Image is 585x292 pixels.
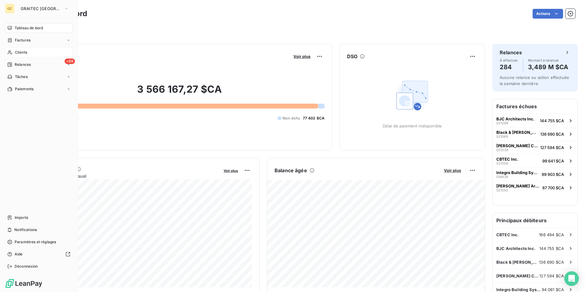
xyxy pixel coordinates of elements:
span: Paramètres et réglages [15,239,56,245]
span: 021292 [496,188,508,192]
span: 136 690 $CA [540,132,564,137]
span: Clients [15,50,27,55]
span: +99 [65,59,75,64]
h6: Principaux débiteurs [493,213,577,228]
span: 166 494 $CA [539,232,564,237]
span: Aide [15,251,23,257]
span: 89 903 $CA [542,172,564,177]
h2: 3 566 167,27 $CA [34,83,324,101]
span: BJC Architects Inc. [496,116,534,121]
h6: Factures échues [493,99,577,114]
span: Tableau de bord [15,25,43,31]
span: 127 594 $CA [540,145,564,150]
span: 127 594 $CA [539,273,564,278]
button: Actions [533,9,563,19]
a: Aide [5,249,73,259]
span: Tâches [15,74,28,80]
span: 87 700 $CA [542,185,564,190]
span: 021356 [496,162,508,165]
a: Factures [5,35,73,45]
span: Black & [PERSON_NAME] [496,260,539,265]
span: Montant à relancer [528,59,569,62]
img: Empty state [393,76,432,115]
h6: DSO [347,53,357,60]
a: Paramètres et réglages [5,237,73,247]
span: Aucune relance ou action effectuée la semaine dernière. [500,75,569,86]
span: CBTEC Inc. [496,157,518,162]
span: 99 641 $CA [542,158,564,163]
span: Paiements [15,86,34,92]
span: Imports [15,215,28,220]
span: 021299 [496,121,508,125]
span: 136 690 $CA [539,260,564,265]
a: Clients [5,48,73,57]
span: Voir plus [444,168,461,173]
button: Integro Building Systems01483889 903 $CA [493,167,577,181]
span: Integro Building Systems [496,287,542,292]
img: Logo LeanPay [5,279,43,288]
span: Déconnexion [15,264,38,269]
span: CBTEC Inc. [496,232,519,237]
span: 144 755 $CA [539,246,564,251]
h6: Relances [500,49,522,56]
button: CBTEC Inc.02135699 641 $CA [493,154,577,167]
span: 94 061 $CA [542,287,564,292]
span: [PERSON_NAME] Canada Inc. [496,273,539,278]
span: Délai de paiement indisponible [383,123,442,128]
span: Non-échu [282,116,300,121]
span: [PERSON_NAME] Canada Inc. [496,143,538,148]
button: [PERSON_NAME] Canada Inc.021239127 594 $CA [493,141,577,154]
a: +99Relances [5,60,73,69]
span: 014838 [496,175,508,179]
span: 021069 [496,135,508,138]
div: Open Intercom Messenger [564,271,579,286]
span: Factures [15,37,30,43]
span: 144 755 $CA [540,118,564,123]
button: Black & [PERSON_NAME]021069136 690 $CA [493,127,577,141]
button: Voir plus [442,168,463,173]
span: BJC Architects Inc. [496,246,535,251]
a: Imports [5,213,73,223]
button: Voir plus [222,168,240,173]
div: GC [5,4,15,13]
span: Voir plus [293,54,310,59]
button: [PERSON_NAME] Architecture inc.02129287 700 $CA [493,181,577,194]
h4: 284 [500,62,518,72]
span: Voir plus [224,169,238,173]
span: [PERSON_NAME] Architecture inc. [496,183,540,188]
span: Chiffre d'affaires mensuel [34,173,219,179]
span: GRAITEC [GEOGRAPHIC_DATA] [21,6,62,11]
a: Tableau de bord [5,23,73,33]
span: Black & [PERSON_NAME] [496,130,538,135]
h6: Balance âgée [275,167,307,174]
button: BJC Architects Inc.021299144 755 $CA [493,114,577,127]
span: Notifications [14,227,37,233]
span: Relances [15,62,31,67]
span: 77 402 $CA [303,116,325,121]
span: À effectuer [500,59,518,62]
a: Tâches [5,72,73,82]
span: 021239 [496,148,508,152]
span: Integro Building Systems [496,170,539,175]
a: Paiements [5,84,73,94]
button: Voir plus [292,54,312,59]
h4: 3,489 M $CA [528,62,569,72]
